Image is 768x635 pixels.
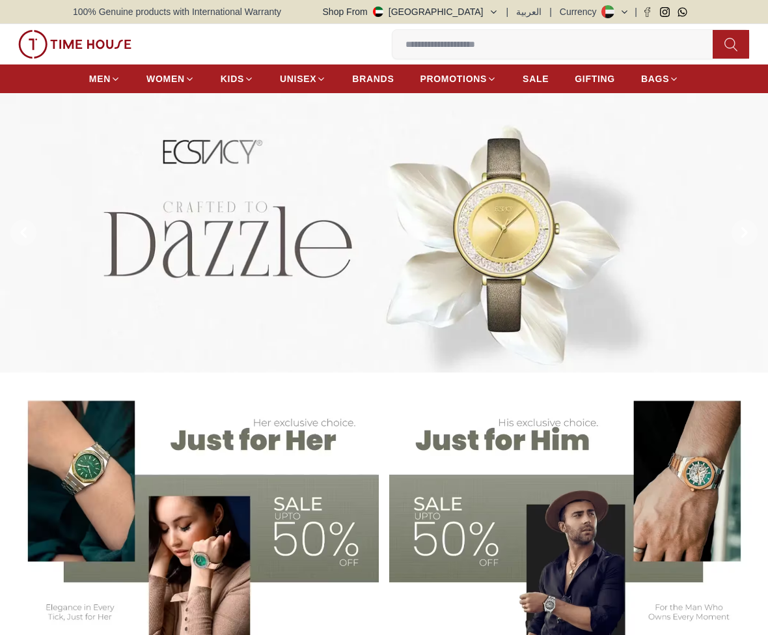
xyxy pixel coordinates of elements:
img: ... [18,30,131,59]
span: WOMEN [146,72,185,85]
img: United Arab Emirates [373,7,383,17]
span: UNISEX [280,72,316,85]
a: PROMOTIONS [420,67,497,91]
span: SALE [523,72,549,85]
button: العربية [516,5,542,18]
span: | [506,5,509,18]
span: | [635,5,637,18]
span: MEN [89,72,111,85]
span: PROMOTIONS [420,72,487,85]
span: 100% Genuine products with International Warranty [73,5,281,18]
button: Shop From[GEOGRAPHIC_DATA] [323,5,499,18]
a: UNISEX [280,67,326,91]
a: WOMEN [146,67,195,91]
span: | [549,5,552,18]
span: BRANDS [352,72,394,85]
a: Whatsapp [678,7,687,17]
span: BAGS [641,72,669,85]
span: GIFTING [575,72,615,85]
a: Instagram [660,7,670,17]
a: GIFTING [575,67,615,91]
a: BRANDS [352,67,394,91]
span: KIDS [221,72,244,85]
a: MEN [89,67,120,91]
a: Facebook [642,7,652,17]
div: Currency [560,5,602,18]
a: SALE [523,67,549,91]
a: KIDS [221,67,254,91]
a: BAGS [641,67,679,91]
